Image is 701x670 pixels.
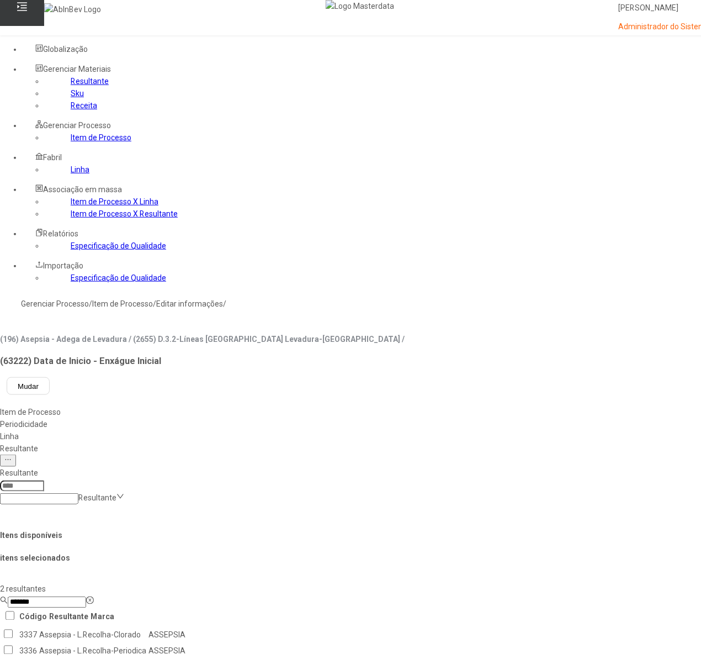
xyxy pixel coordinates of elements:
[43,185,122,194] span: Associação em massa
[71,273,166,282] a: Especificação de Qualidade
[19,609,47,624] th: Código
[43,153,62,162] span: Fabril
[71,77,109,86] a: Resultante
[148,643,186,658] td: ASSEPSIA
[19,643,38,658] td: 3336
[44,3,101,15] img: AbInBev Logo
[71,133,131,142] a: Item de Processo
[39,627,147,642] td: Assepsia - L.Recolha-Clorado
[19,627,38,642] td: 3337
[223,299,226,308] nz-breadcrumb-separator: /
[78,493,116,502] nz-select-placeholder: Resultante
[90,609,115,624] th: Marca
[71,209,178,218] a: Item de Processo X Resultante
[39,643,147,658] td: Assepsia - L.Recolha-Periodica
[43,65,111,73] span: Gerenciar Materiais
[71,197,158,206] a: Item de Processo X Linha
[71,241,166,250] a: Especificação de Qualidade
[43,121,111,130] span: Gerenciar Processo
[7,377,50,395] button: Mudar
[49,609,89,624] th: Resultante
[92,299,153,308] a: Item de Processo
[21,299,89,308] a: Gerenciar Processo
[43,45,88,54] span: Globalização
[156,299,223,308] a: Editar informações
[43,229,78,238] span: Relatórios
[18,382,39,391] span: Mudar
[71,101,97,110] a: Receita
[148,627,186,642] td: ASSEPSIA
[89,299,92,308] nz-breadcrumb-separator: /
[71,89,84,98] a: Sku
[43,261,83,270] span: Importação
[153,299,156,308] nz-breadcrumb-separator: /
[71,165,89,174] a: Linha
